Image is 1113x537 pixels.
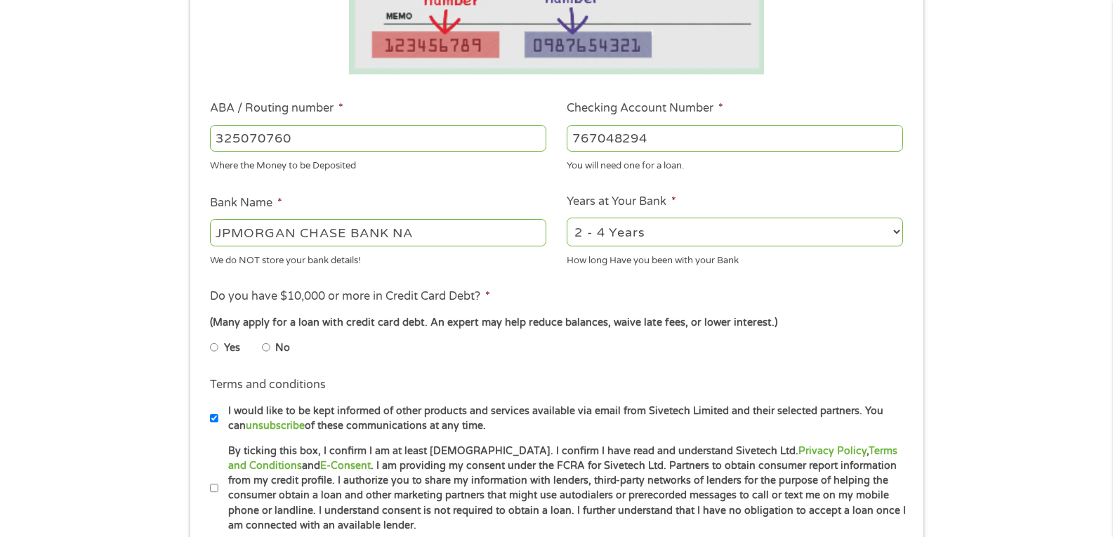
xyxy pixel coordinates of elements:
[210,248,546,267] div: We do NOT store your bank details!
[320,460,371,472] a: E-Consent
[567,248,903,267] div: How long Have you been with your Bank
[210,289,490,304] label: Do you have $10,000 or more in Credit Card Debt?
[567,194,676,209] label: Years at Your Bank
[567,154,903,173] div: You will need one for a loan.
[228,445,897,472] a: Terms and Conditions
[246,420,305,432] a: unsubscribe
[210,378,326,392] label: Terms and conditions
[275,340,290,356] label: No
[218,404,907,434] label: I would like to be kept informed of other products and services available via email from Sivetech...
[224,340,240,356] label: Yes
[210,154,546,173] div: Where the Money to be Deposited
[218,444,907,533] label: By ticking this box, I confirm I am at least [DEMOGRAPHIC_DATA]. I confirm I have read and unders...
[210,125,546,152] input: 263177916
[210,196,282,211] label: Bank Name
[567,101,723,116] label: Checking Account Number
[210,315,902,331] div: (Many apply for a loan with credit card debt. An expert may help reduce balances, waive late fees...
[567,125,903,152] input: 345634636
[210,101,343,116] label: ABA / Routing number
[798,445,867,457] a: Privacy Policy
